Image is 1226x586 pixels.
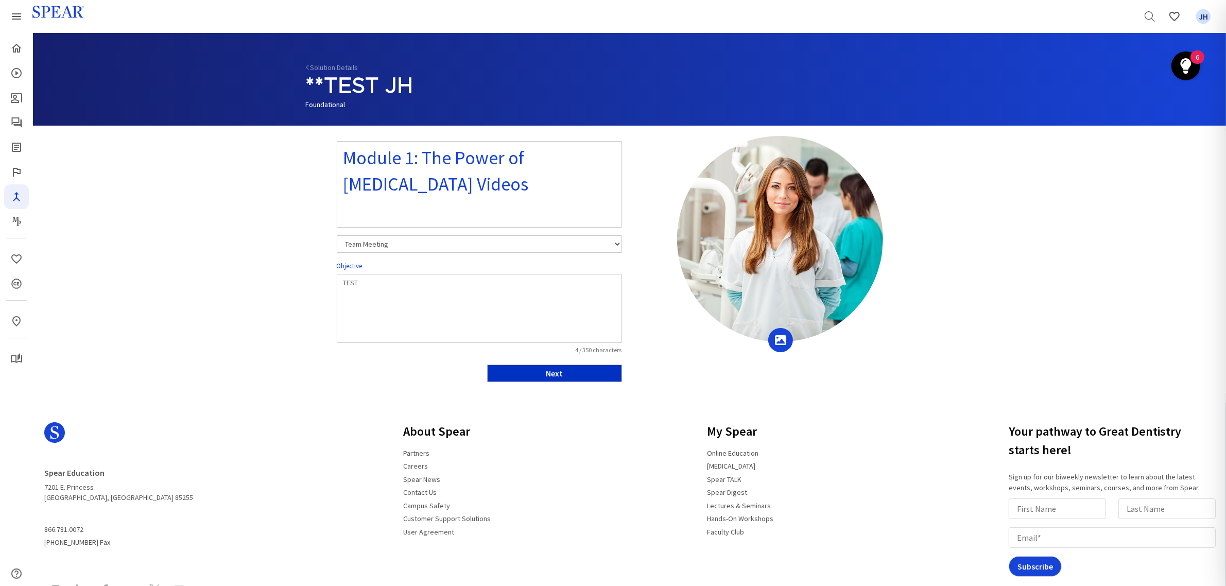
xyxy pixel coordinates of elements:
a: 866.781.0072 [44,521,90,539]
a: Patient Education [4,85,29,110]
a: Spear Products [4,4,29,29]
input: Last Name [1118,498,1216,519]
button: Open Resource Center, 6 new notifications [1171,51,1200,80]
a: Partners [397,444,436,462]
a: Hands-On Workshops [701,510,780,527]
a: In-Person & Virtual [4,309,29,334]
a: Spear News [397,471,446,488]
span: Foundational [306,100,346,109]
a: Masters Program [4,209,29,234]
p: Sign up for our biweekly newsletter to learn about the latest events, workshops, seminars, course... [1009,472,1220,493]
a: Solution Details [306,63,358,72]
a: Spear Education [44,463,111,482]
a: User Agreement [397,523,460,541]
a: Spear Digest [4,135,29,160]
a: Faculty Club [701,523,751,541]
a: Spear Logo [44,418,193,455]
a: Spear TALK [701,471,748,488]
a: Faculty Club Elite [4,160,29,184]
a: Campus Safety [397,497,456,514]
a: My Study Club [4,347,29,371]
a: Spear Talk [4,110,29,135]
address: 7201 E. Princess [GEOGRAPHIC_DATA], [GEOGRAPHIC_DATA] 85255 [44,463,193,503]
div: 6 [1196,57,1199,71]
input: Email* [1009,527,1216,548]
span: [PHONE_NUMBER] Fax [44,521,193,547]
span: 4 / 350 characters [479,346,622,354]
a: Careers [397,457,434,475]
textarea: TEST [337,274,622,343]
h3: Your pathway to Great Dentistry starts here! [1009,418,1220,463]
h3: My Spear [701,418,780,445]
a: [MEDICAL_DATA] [701,457,762,475]
a: Navigator Pro [4,184,29,209]
a: Online Education [701,444,765,462]
a: CE Credits [4,271,29,296]
label: Objective [337,262,362,271]
svg: Spear Logo [44,422,65,443]
h3: About Spear [397,418,497,445]
input: First Name [1009,498,1106,519]
a: Favorites [1162,4,1187,29]
a: Lectures & Seminars [701,497,778,514]
a: Help [4,561,29,586]
button: Next [487,365,622,382]
textarea: Module 1: The Power of [MEDICAL_DATA] Videos [337,141,622,228]
a: Favorites [1191,4,1216,29]
a: Courses [4,61,29,85]
a: Search [1137,4,1162,29]
input: Subscribe [1009,556,1062,577]
a: Home [4,36,29,61]
img: Team-Meeting-001.jpg [677,136,883,342]
a: Spear Digest [701,484,754,501]
a: Contact Us [397,484,443,501]
a: Favorites [4,247,29,271]
span: JH [1196,9,1211,24]
a: Customer Support Solutions [397,510,497,527]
